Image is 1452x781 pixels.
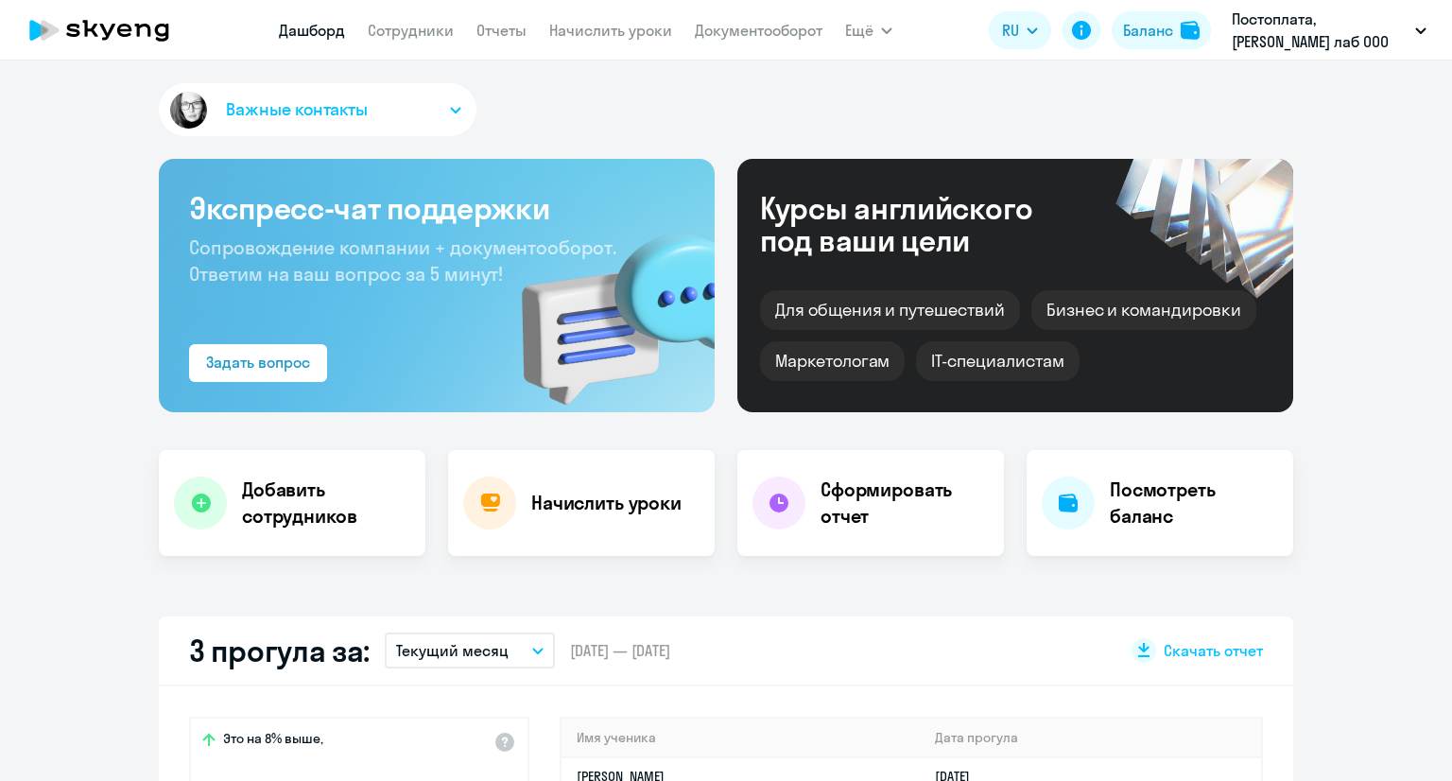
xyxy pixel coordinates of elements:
button: Важные контакты [159,83,476,136]
h3: Экспресс-чат поддержки [189,189,684,227]
a: Отчеты [476,21,527,40]
h4: Посмотреть баланс [1110,477,1278,529]
span: Скачать отчет [1164,640,1263,661]
a: Дашборд [279,21,345,40]
button: Постоплата, [PERSON_NAME] лаб ООО [1222,8,1436,53]
button: Задать вопрос [189,344,327,382]
th: Дата прогула [920,719,1261,757]
p: Текущий месяц [396,639,509,662]
div: Баланс [1123,19,1173,42]
span: [DATE] — [DATE] [570,640,670,661]
h4: Сформировать отчет [821,477,989,529]
button: Ещё [845,11,892,49]
a: Документооборот [695,21,822,40]
button: Текущий месяц [385,633,555,668]
span: Сопровождение компании + документооборот. Ответим на ваш вопрос за 5 минут! [189,235,616,286]
p: Постоплата, [PERSON_NAME] лаб ООО [1232,8,1408,53]
a: Начислить уроки [549,21,672,40]
button: RU [989,11,1051,49]
div: IT-специалистам [916,341,1079,381]
span: Это на 8% выше, [223,730,323,753]
a: Сотрудники [368,21,454,40]
div: Бизнес и командировки [1031,290,1256,330]
div: Маркетологам [760,341,905,381]
div: Курсы английского под ваши цели [760,192,1083,256]
div: Задать вопрос [206,351,310,373]
span: RU [1002,19,1019,42]
span: Важные контакты [226,97,368,122]
img: balance [1181,21,1200,40]
h4: Добавить сотрудников [242,477,410,529]
span: Ещё [845,19,873,42]
h4: Начислить уроки [531,490,682,516]
div: Для общения и путешествий [760,290,1020,330]
th: Имя ученика [562,719,920,757]
h2: 3 прогула за: [189,632,370,669]
button: Балансbalance [1112,11,1211,49]
img: bg-img [494,200,715,412]
img: avatar [166,88,211,132]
